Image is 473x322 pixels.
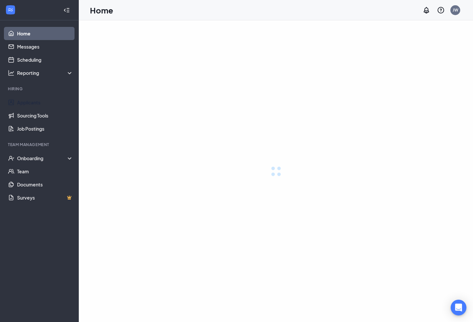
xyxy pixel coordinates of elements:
div: Hiring [8,86,72,92]
a: Team [17,165,73,178]
svg: Collapse [63,7,70,13]
a: Scheduling [17,53,73,66]
svg: Notifications [422,6,430,14]
div: JW [453,7,458,13]
h1: Home [90,5,113,16]
a: Applicants [17,96,73,109]
svg: UserCheck [8,155,14,161]
div: Reporting [17,70,74,76]
svg: QuestionInfo [437,6,445,14]
div: Open Intercom Messenger [451,300,466,315]
a: Job Postings [17,122,73,135]
a: Messages [17,40,73,53]
a: Documents [17,178,73,191]
a: Home [17,27,73,40]
svg: WorkstreamLogo [7,7,14,13]
a: Sourcing Tools [17,109,73,122]
div: Onboarding [17,155,74,161]
svg: Analysis [8,70,14,76]
a: SurveysCrown [17,191,73,204]
div: Team Management [8,142,72,147]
